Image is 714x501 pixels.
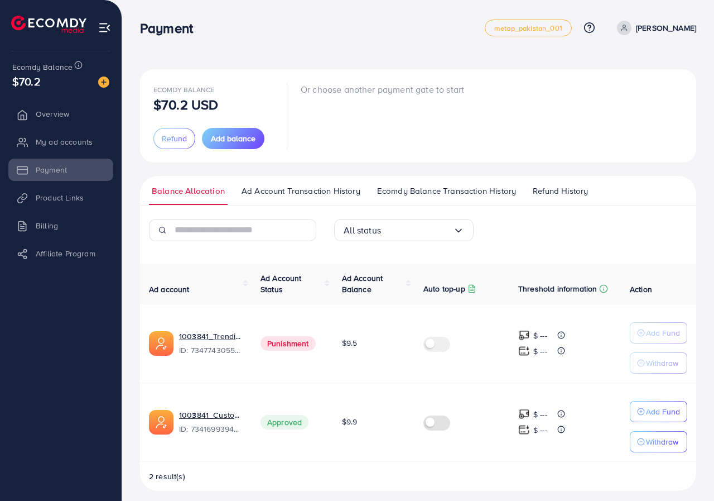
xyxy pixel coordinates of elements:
[179,331,243,356] div: <span class='underline'>1003841_Trending Fashion_1710779767967</span></br>7347743055631499265
[179,409,243,421] a: 1003841_Customizedcolecction_1709372613954
[533,185,588,197] span: Refund History
[149,410,173,435] img: ic-ads-acc.e4c84228.svg
[179,331,243,342] a: 1003841_Trending Fashion_1710779767967
[518,408,530,420] img: top-up amount
[179,423,243,435] span: ID: 7341699394229633025
[179,345,243,356] span: ID: 7347743055631499265
[612,21,696,35] a: [PERSON_NAME]
[533,423,547,437] p: $ ---
[342,337,358,349] span: $9.5
[344,222,381,239] span: All status
[211,133,255,144] span: Add balance
[377,185,516,197] span: Ecomdy Balance Transaction History
[630,401,687,422] button: Add Fund
[179,409,243,435] div: <span class='underline'>1003841_Customizedcolecction_1709372613954</span></br>7341699394229633025
[260,415,308,430] span: Approved
[485,20,572,36] a: metap_pakistan_001
[149,284,190,295] span: Ad account
[533,345,547,358] p: $ ---
[646,356,678,370] p: Withdraw
[260,336,316,351] span: Punishment
[140,20,202,36] h3: Payment
[646,326,680,340] p: Add Fund
[342,416,358,427] span: $9.9
[533,408,547,421] p: $ ---
[630,322,687,343] button: Add Fund
[334,219,474,241] div: Search for option
[636,21,696,35] p: [PERSON_NAME]
[153,128,195,149] button: Refund
[423,282,465,295] p: Auto top-up
[494,25,562,32] span: metap_pakistan_001
[630,284,652,295] span: Action
[98,77,109,88] img: image
[301,83,464,96] p: Or choose another payment gate to start
[202,128,264,149] button: Add balance
[518,282,597,295] p: Threshold information
[11,16,86,33] img: logo
[518,424,530,436] img: top-up amount
[12,73,41,89] span: $70.2
[153,85,214,94] span: Ecomdy Balance
[242,185,360,197] span: Ad Account Transaction History
[12,61,73,73] span: Ecomdy Balance
[162,133,187,144] span: Refund
[98,21,111,34] img: menu
[630,352,687,374] button: Withdraw
[149,331,173,356] img: ic-ads-acc.e4c84228.svg
[646,435,678,448] p: Withdraw
[533,329,547,342] p: $ ---
[518,345,530,357] img: top-up amount
[646,405,680,418] p: Add Fund
[152,185,225,197] span: Balance Allocation
[381,222,453,239] input: Search for option
[153,98,218,111] p: $70.2 USD
[518,330,530,341] img: top-up amount
[342,273,383,295] span: Ad Account Balance
[260,273,302,295] span: Ad Account Status
[149,471,185,482] span: 2 result(s)
[630,431,687,452] button: Withdraw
